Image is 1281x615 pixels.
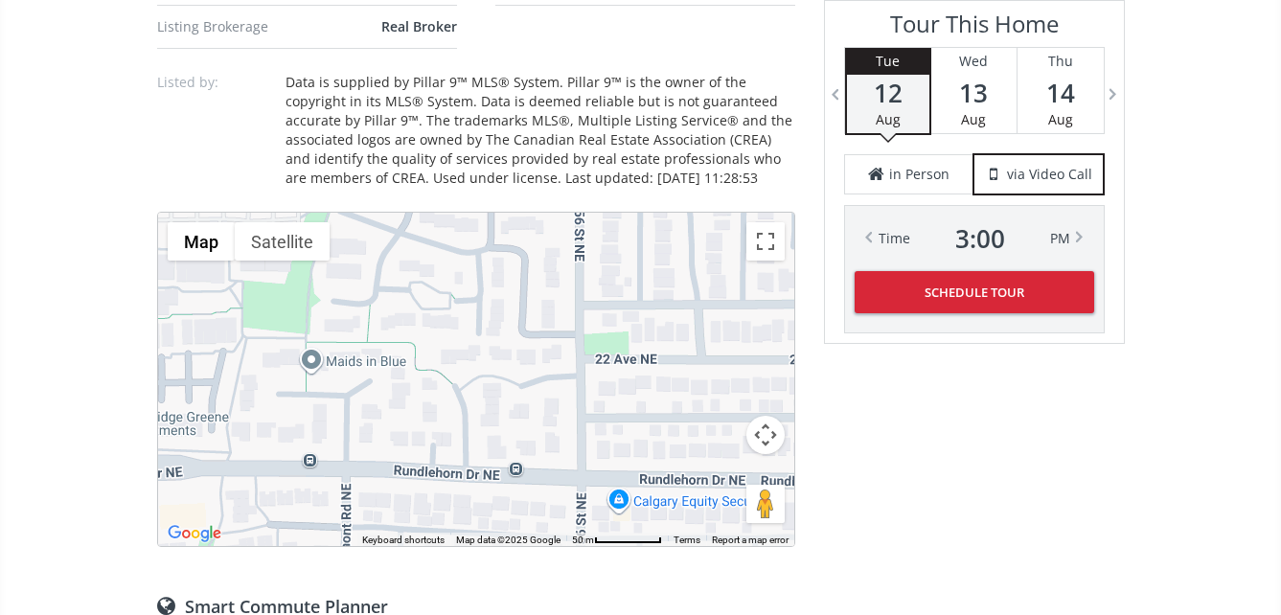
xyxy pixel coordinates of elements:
[674,535,700,545] a: Terms
[712,535,789,545] a: Report a map error
[931,80,1017,106] span: 13
[1018,80,1104,106] span: 14
[1018,48,1104,75] div: Thu
[847,80,929,106] span: 12
[163,521,226,546] img: Google
[1007,165,1092,184] span: via Video Call
[855,271,1094,313] button: Schedule Tour
[157,20,316,34] div: Listing Brokerage
[381,17,457,35] span: Real Broker
[157,73,272,92] p: Listed by:
[889,165,949,184] span: in Person
[235,222,330,261] button: Show satellite imagery
[879,225,1070,252] div: Time PM
[286,73,795,188] div: Data is supplied by Pillar 9™ MLS® System. Pillar 9™ is the owner of the copyright in its MLS® Sy...
[931,48,1017,75] div: Wed
[168,222,235,261] button: Show street map
[844,11,1105,47] h3: Tour This Home
[163,521,226,546] a: Open this area in Google Maps (opens a new window)
[746,222,785,261] button: Toggle fullscreen view
[572,535,594,545] span: 50 m
[456,535,560,545] span: Map data ©2025 Google
[961,110,986,128] span: Aug
[362,534,445,547] button: Keyboard shortcuts
[955,225,1005,252] span: 3 : 00
[746,416,785,454] button: Map camera controls
[847,48,929,75] div: Tue
[746,485,785,523] button: Drag Pegman onto the map to open Street View
[876,110,901,128] span: Aug
[566,533,668,546] button: Map Scale: 50 m per 67 pixels
[1048,110,1073,128] span: Aug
